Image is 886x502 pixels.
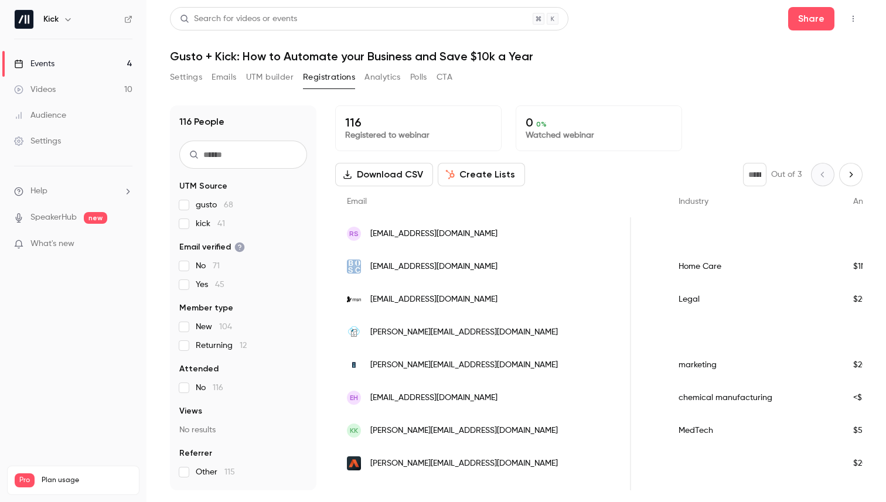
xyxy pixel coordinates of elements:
li: help-dropdown-opener [14,185,132,197]
span: What's new [30,238,74,250]
h1: 116 People [179,115,224,129]
span: Pro [15,473,35,487]
button: Download CSV [335,163,433,186]
img: Kick [15,10,33,29]
span: 115 [224,468,235,476]
span: KK [350,425,358,436]
span: Help [30,185,47,197]
button: Next page [839,163,863,186]
span: [EMAIL_ADDRESS][DOMAIN_NAME] [370,261,497,273]
span: 45 [215,281,224,289]
span: 116 [213,384,223,392]
button: CTA [437,68,452,87]
span: Email [347,197,367,206]
div: Legal [667,283,841,316]
button: Create Lists [438,163,525,186]
span: Other [196,466,235,478]
img: msn.com [347,296,361,302]
h1: Gusto + Kick: How to Automate your Business and Save $10k a Year [170,49,863,63]
button: Analytics [364,68,401,87]
div: Events [14,58,54,70]
span: No [196,382,223,394]
p: Out of 3 [771,169,802,180]
div: Videos [14,84,56,95]
span: EH [350,392,358,403]
span: 68 [224,201,233,209]
span: [PERSON_NAME][EMAIL_ADDRESS][DOMAIN_NAME] [370,326,558,339]
span: Plan usage [42,476,132,485]
span: [PERSON_NAME][EMAIL_ADDRESS][DOMAIN_NAME] [370,359,558,371]
img: mountainmedia.house [347,358,361,372]
span: Views [179,405,202,417]
span: gusto [196,199,233,211]
div: Search for videos or events [180,13,297,25]
button: UTM builder [246,68,294,87]
span: [EMAIL_ADDRESS][DOMAIN_NAME] [370,228,497,240]
span: New [196,321,232,333]
div: MedTech [667,414,841,447]
span: Yes [196,279,224,291]
button: Registrations [303,68,355,87]
span: RS [349,228,359,239]
span: kick [196,218,225,230]
span: No [196,260,220,272]
p: Watched webinar [526,129,672,141]
span: [EMAIL_ADDRESS][DOMAIN_NAME] [370,392,497,404]
span: Email verified [179,241,245,253]
h6: Kick [43,13,59,25]
p: No results [179,424,307,436]
div: chemical manufacturing [667,381,841,414]
span: [PERSON_NAME][EMAIL_ADDRESS][DOMAIN_NAME] [370,457,558,470]
p: 116 [345,115,492,129]
span: Industry [679,197,708,206]
p: 0 [526,115,672,129]
span: UTM Source [179,180,227,192]
button: Emails [212,68,236,87]
span: 104 [219,323,232,331]
section: facet-groups [179,180,307,478]
div: Settings [14,135,61,147]
span: Member type [179,302,233,314]
span: 41 [217,220,225,228]
span: new [84,212,107,224]
div: Audience [14,110,66,121]
p: Registered to webinar [345,129,492,141]
img: thebizofseniorcare.com [347,259,361,274]
span: 71 [213,262,220,270]
a: SpeakerHub [30,211,77,224]
img: ownyourlabs.com [347,325,361,339]
span: Returning [196,340,247,351]
span: 12 [240,342,247,350]
div: Home Care [667,250,841,283]
button: Polls [410,68,427,87]
span: Referrer [179,448,212,459]
img: marketade.com [347,456,361,470]
span: Attended [179,363,219,375]
div: marketing [667,349,841,381]
button: Settings [170,68,202,87]
span: [PERSON_NAME][EMAIL_ADDRESS][DOMAIN_NAME] [370,425,558,437]
span: [EMAIL_ADDRESS][DOMAIN_NAME] [370,293,497,306]
span: 0 % [536,120,547,128]
button: Share [788,7,834,30]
